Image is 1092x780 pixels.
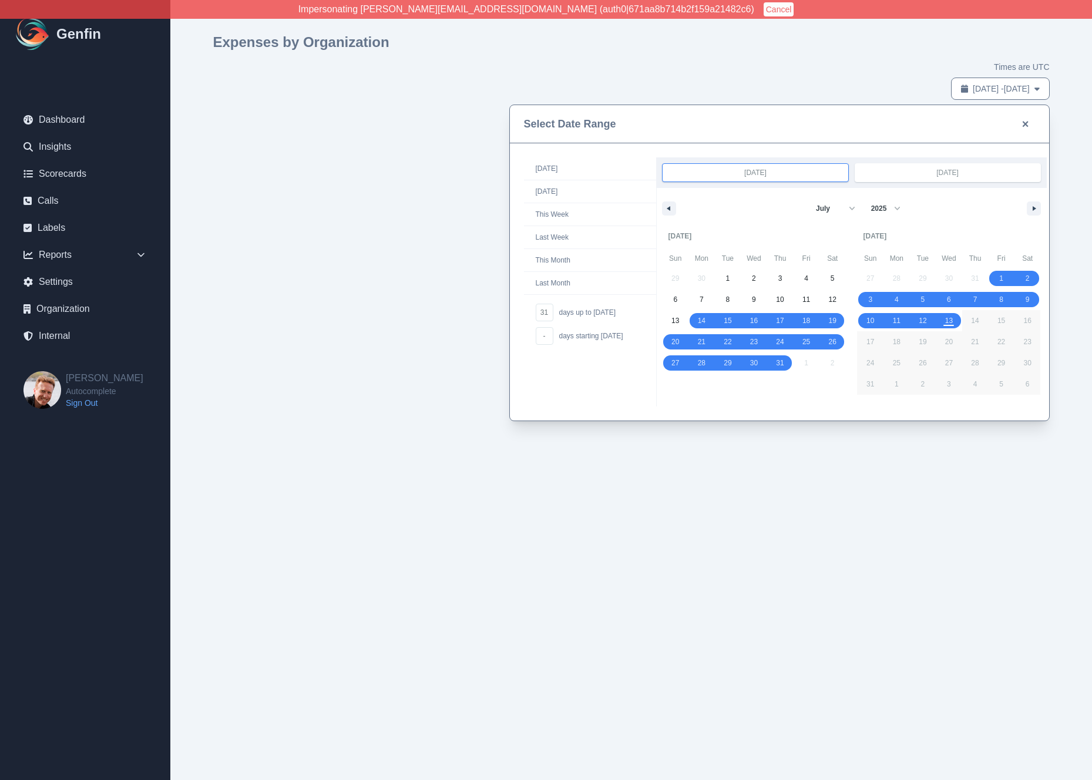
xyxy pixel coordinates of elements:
[776,331,784,352] span: 24
[883,249,910,268] span: Mon
[673,289,677,310] span: 6
[663,164,848,181] input: Early
[662,331,688,352] button: 20
[14,108,156,132] a: Dashboard
[973,83,1030,95] span: [DATE] - [DATE]
[883,289,910,310] button: 4
[831,268,835,289] span: 5
[893,331,901,352] span: 18
[662,289,688,310] button: 6
[14,324,156,348] a: Internal
[910,249,936,268] span: Tue
[973,289,977,310] span: 7
[971,331,979,352] span: 21
[524,203,656,226] button: This Week
[715,310,741,331] button: 15
[910,289,936,310] button: 5
[14,15,52,53] img: Logo
[66,397,143,409] a: Sign Out
[14,297,156,321] a: Organization
[66,385,143,397] span: Autocomplete
[999,268,1003,289] span: 1
[988,352,1014,374] button: 29
[910,310,936,331] button: 12
[524,226,656,249] button: Last Week
[945,310,953,331] span: 13
[1023,310,1031,331] span: 16
[793,268,819,289] button: 4
[741,268,767,289] button: 2
[802,289,810,310] span: 11
[793,289,819,310] button: 11
[662,249,688,268] span: Sun
[945,331,953,352] span: 20
[828,331,836,352] span: 26
[910,331,936,352] button: 19
[662,352,688,374] button: 27
[857,223,1040,249] div: [DATE]
[793,310,819,331] button: 18
[698,352,705,374] span: 28
[688,331,715,352] button: 21
[819,289,846,310] button: 12
[951,78,1050,100] button: [DATE] -[DATE]
[1026,268,1030,289] span: 2
[764,2,794,16] button: Cancel
[524,272,656,294] span: Last Month
[962,310,989,331] button: 14
[857,249,883,268] span: Sun
[724,310,731,331] span: 15
[767,352,794,374] button: 31
[776,310,784,331] span: 17
[793,331,819,352] button: 25
[559,305,616,320] span: days up to [DATE]
[988,331,1014,352] button: 22
[671,331,679,352] span: 20
[866,331,874,352] span: 17
[778,268,782,289] span: 3
[866,310,874,331] span: 10
[962,289,989,310] button: 7
[776,289,784,310] span: 10
[688,352,715,374] button: 28
[767,331,794,352] button: 24
[767,268,794,289] button: 3
[750,310,758,331] span: 16
[883,331,910,352] button: 18
[962,331,989,352] button: 21
[767,310,794,331] button: 17
[857,374,883,395] button: 31
[559,329,623,343] span: days starting [DATE]
[893,310,901,331] span: 11
[868,289,872,310] span: 3
[750,352,758,374] span: 30
[988,249,1014,268] span: Fri
[750,331,758,352] span: 23
[947,289,951,310] span: 6
[524,157,656,180] button: [DATE]
[524,249,656,271] span: This Month
[700,289,704,310] span: 7
[971,310,979,331] span: 14
[883,310,910,331] button: 11
[671,310,679,331] span: 13
[857,289,883,310] button: 3
[752,268,756,289] span: 2
[23,371,61,409] img: Brian Dunagan
[866,352,874,374] span: 24
[1026,289,1030,310] span: 9
[715,331,741,352] button: 22
[866,374,874,395] span: 31
[855,164,1040,181] input: Continuous
[828,289,836,310] span: 12
[1014,331,1041,352] button: 23
[819,249,846,268] span: Sat
[726,268,730,289] span: 1
[857,352,883,374] button: 24
[936,352,962,374] button: 27
[56,25,101,43] h1: Genfin
[919,331,926,352] span: 19
[726,289,730,310] span: 8
[14,243,156,267] div: Reports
